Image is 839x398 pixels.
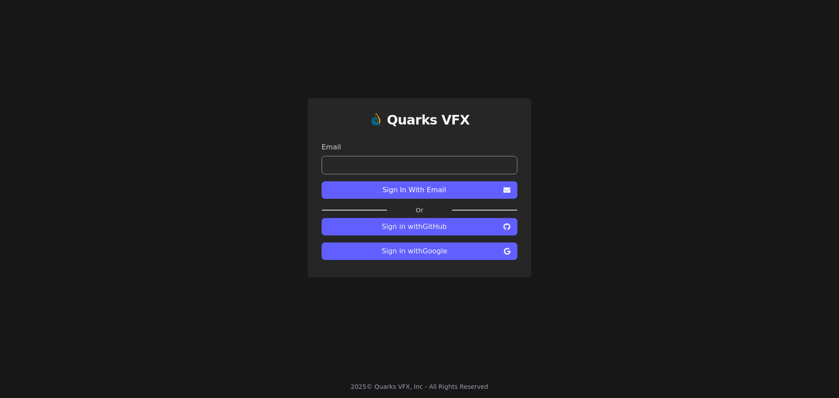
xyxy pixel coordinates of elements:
label: Email [322,142,517,152]
label: Or [387,206,452,215]
span: Sign in with Google [329,246,500,256]
div: 2025 © Quarks VFX, Inc - All Rights Reserved [351,382,489,391]
a: Quarks VFX [387,112,470,135]
button: Sign In With Email [322,181,517,199]
span: Sign In With Email [329,185,500,195]
h1: Quarks VFX [387,112,470,128]
button: Sign in withGoogle [322,242,517,260]
span: Sign in with GitHub [329,221,500,232]
button: Sign in withGitHub [322,218,517,235]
